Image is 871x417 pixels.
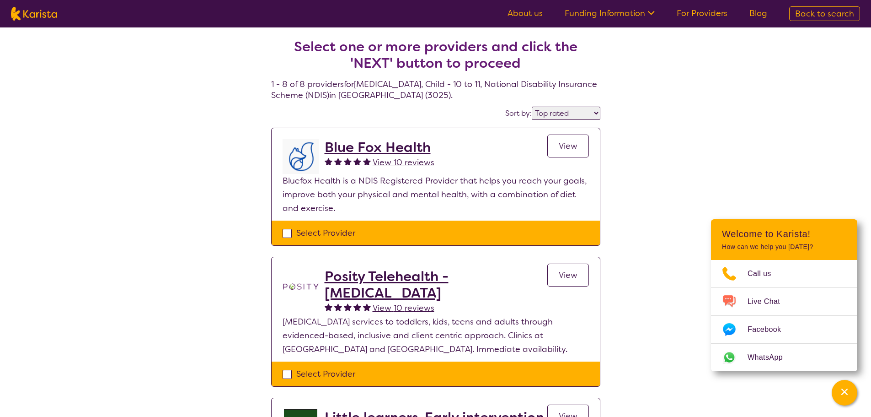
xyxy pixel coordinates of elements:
[748,295,791,309] span: Live Chat
[353,303,361,311] img: fullstar
[325,139,434,156] a: Blue Fox Health
[334,303,342,311] img: fullstar
[344,157,352,165] img: fullstar
[748,351,794,364] span: WhatsApp
[789,6,860,21] a: Back to search
[711,260,857,371] ul: Choose channel
[283,139,319,174] img: lyehhyr6avbivpacwqcf.png
[832,380,857,406] button: Channel Menu
[283,268,319,305] img: t1bslo80pcylnzwjhndq.png
[711,344,857,371] a: Web link opens in a new tab.
[711,219,857,371] div: Channel Menu
[547,135,589,157] a: View
[271,16,600,101] h4: 1 - 8 of 8 providers for [MEDICAL_DATA] , Child - 10 to 11 , National Disability Insurance Scheme...
[344,303,352,311] img: fullstar
[565,8,655,19] a: Funding Information
[282,38,589,71] h2: Select one or more providers and click the 'NEXT' button to proceed
[11,7,57,21] img: Karista logo
[353,157,361,165] img: fullstar
[325,303,332,311] img: fullstar
[325,268,547,301] a: Posity Telehealth - [MEDICAL_DATA]
[505,108,532,118] label: Sort by:
[334,157,342,165] img: fullstar
[283,315,589,356] p: [MEDICAL_DATA] services to toddlers, kids, teens and adults through evidenced-based, inclusive an...
[559,270,577,281] span: View
[677,8,727,19] a: For Providers
[795,8,854,19] span: Back to search
[373,157,434,168] span: View 10 reviews
[373,156,434,169] a: View 10 reviews
[547,264,589,287] a: View
[722,228,846,239] h2: Welcome to Karista!
[722,243,846,251] p: How can we help you [DATE]?
[748,267,782,281] span: Call us
[373,303,434,314] span: View 10 reviews
[325,157,332,165] img: fullstar
[508,8,543,19] a: About us
[559,141,577,152] span: View
[373,301,434,315] a: View 10 reviews
[749,8,767,19] a: Blog
[283,174,589,215] p: Bluefox Health is a NDIS Registered Provider that helps you reach your goals, improve both your p...
[363,157,371,165] img: fullstar
[748,323,792,336] span: Facebook
[363,303,371,311] img: fullstar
